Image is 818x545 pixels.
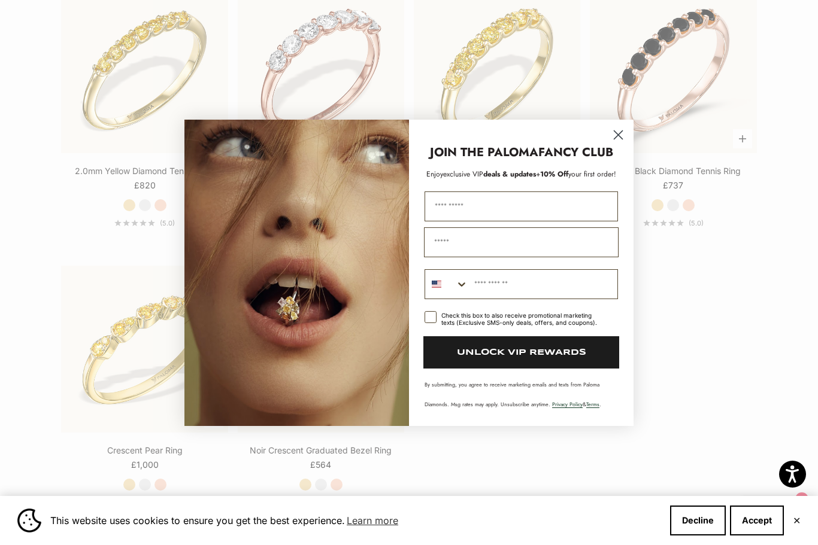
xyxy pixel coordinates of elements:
input: First Name [425,191,618,221]
a: Privacy Policy [552,400,583,408]
a: Learn more [345,511,400,529]
strong: JOIN THE PALOMA [430,144,538,161]
img: Loading... [184,120,409,426]
button: Close [793,517,801,524]
strong: FANCY CLUB [538,144,613,161]
a: Terms [586,400,599,408]
span: + your first order! [536,169,616,179]
span: This website uses cookies to ensure you get the best experience. [50,511,661,529]
button: Accept [730,506,784,535]
img: United States [432,279,441,289]
input: Email [424,227,619,257]
div: Check this box to also receive promotional marketing texts (Exclusive SMS-only deals, offers, and... [441,312,604,326]
button: Search Countries [425,270,468,299]
button: Decline [670,506,726,535]
span: deals & updates [443,169,536,179]
span: exclusive VIP [443,169,483,179]
img: Cookie banner [17,509,41,532]
span: 10% Off [540,169,568,179]
button: UNLOCK VIP REWARDS [423,336,619,369]
p: By submitting, you agree to receive marketing emails and texts from Paloma Diamonds. Msg rates ma... [425,380,618,408]
span: Enjoy [426,169,443,179]
button: Close dialog [608,124,629,145]
input: Phone Number [468,270,617,299]
span: & . [552,400,601,408]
